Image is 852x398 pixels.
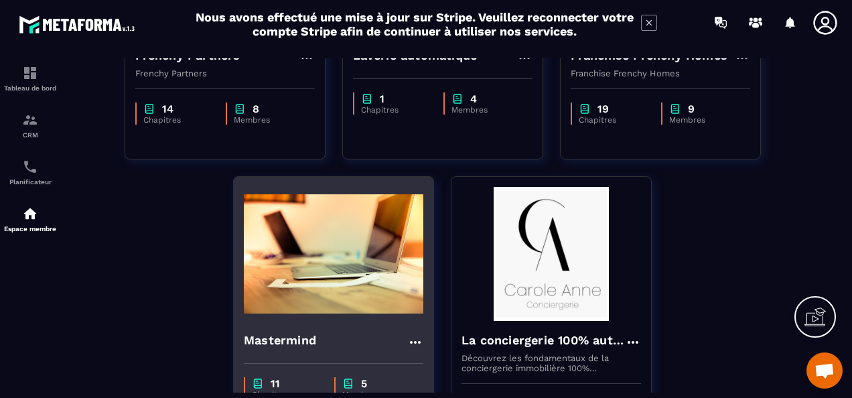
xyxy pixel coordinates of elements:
[579,115,648,125] p: Chapitres
[361,105,430,115] p: Chapitres
[3,131,57,139] p: CRM
[451,92,464,105] img: chapter
[361,377,367,390] p: 5
[22,159,38,175] img: scheduler
[3,149,57,196] a: schedulerschedulerPlanificateur
[461,331,625,350] h4: La conciergerie 100% automatisée
[3,225,57,233] p: Espace membre
[451,105,519,115] p: Membres
[234,103,246,115] img: chapter
[195,10,634,38] h2: Nous avons effectué une mise à jour sur Stripe. Veuillez reconnecter votre compte Stripe afin de ...
[3,102,57,149] a: formationformationCRM
[579,103,591,115] img: chapter
[380,92,384,105] p: 1
[135,68,315,78] p: Frenchy Partners
[143,103,155,115] img: chapter
[234,115,301,125] p: Membres
[470,92,477,105] p: 4
[143,115,212,125] p: Chapitres
[669,115,737,125] p: Membres
[669,103,681,115] img: chapter
[271,377,280,390] p: 11
[361,92,373,105] img: chapter
[806,352,843,389] div: Ouvrir le chat
[22,206,38,222] img: automations
[461,187,641,321] img: formation-background
[3,55,57,102] a: formationformationTableau de bord
[162,103,173,115] p: 14
[342,377,354,390] img: chapter
[244,187,423,321] img: formation-background
[461,353,641,373] p: Découvrez les fondamentaux de la conciergerie immobilière 100% automatisée. Cette formation est c...
[244,331,316,350] h4: Mastermind
[571,68,750,78] p: Franchise Frenchy Homes
[22,112,38,128] img: formation
[3,196,57,243] a: automationsautomationsEspace membre
[3,84,57,92] p: Tableau de bord
[252,377,264,390] img: chapter
[22,65,38,81] img: formation
[597,103,609,115] p: 19
[253,103,259,115] p: 8
[688,103,695,115] p: 9
[3,178,57,186] p: Planificateur
[19,12,139,37] img: logo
